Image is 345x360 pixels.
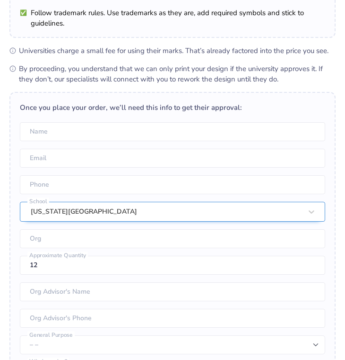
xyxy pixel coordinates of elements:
[20,102,325,113] div: Once you place your order, we’ll need this info to get their approval:
[20,149,325,168] input: Email
[19,45,336,56] span: Universities charge a small fee for using their marks. That’s already factored into the price you...
[20,256,325,275] input: Approximate Quantity
[20,309,325,328] input: Org Advisor's Phone
[19,63,336,84] span: By proceeding, you understand that we can only print your design if the university approves it. I...
[20,8,325,28] li: Follow trademark rules. Use trademarks as they are, add required symbols and stick to guidelines.
[20,282,325,301] input: Org Advisor's Name
[20,229,325,248] input: Org
[20,122,325,141] input: Name
[20,175,325,194] input: Phone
